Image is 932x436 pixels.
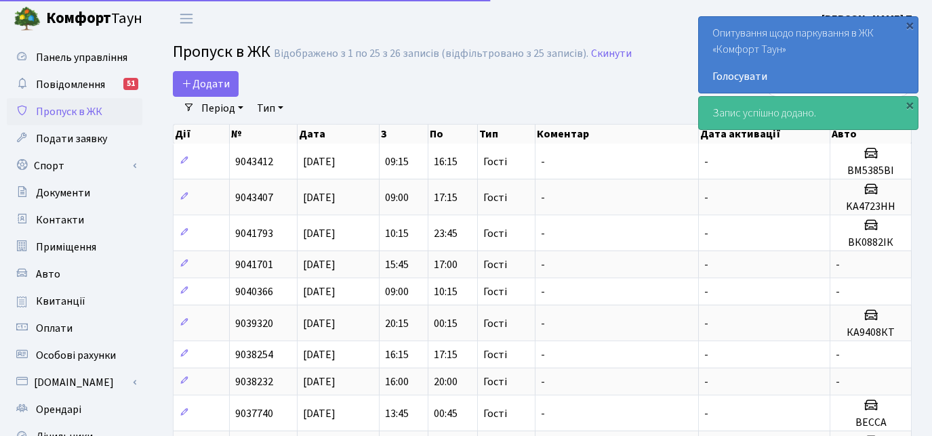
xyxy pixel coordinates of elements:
[434,406,458,421] span: 00:45
[541,374,545,389] span: -
[169,7,203,30] button: Переключити навігацію
[385,154,409,169] span: 09:15
[704,406,708,421] span: -
[7,98,142,125] a: Пропуск в ЖК
[483,228,507,239] span: Гості
[303,226,336,241] span: [DATE]
[704,316,708,331] span: -
[434,347,458,362] span: 17:15
[591,47,632,60] a: Скинути
[483,349,507,360] span: Гості
[836,236,906,249] h5: ВК0882ІК
[385,257,409,272] span: 15:45
[699,17,918,93] div: Опитування щодо паркування в ЖК «Комфорт Таун»
[380,125,428,144] th: З
[174,125,230,144] th: Дії
[303,316,336,331] span: [DATE]
[7,206,142,234] a: Контакти
[385,406,409,421] span: 13:45
[830,125,912,144] th: Авто
[541,347,545,362] span: -
[14,5,41,32] img: logo.png
[7,342,142,369] a: Особові рахунки
[385,374,409,389] span: 16:00
[483,156,507,167] span: Гості
[434,316,458,331] span: 00:15
[836,165,906,177] h5: BM5385BI
[196,97,249,120] a: Період
[434,226,458,241] span: 23:45
[434,154,458,169] span: 16:15
[541,406,545,421] span: -
[235,226,273,241] span: 9041793
[36,50,127,65] span: Панель управління
[541,316,545,331] span: -
[483,259,507,270] span: Гості
[298,125,380,144] th: Дата
[822,12,916,26] b: [PERSON_NAME] П.
[385,226,409,241] span: 10:15
[36,321,73,336] span: Оплати
[704,284,708,299] span: -
[903,18,916,32] div: ×
[7,125,142,152] a: Подати заявку
[483,376,507,387] span: Гості
[704,226,708,241] span: -
[385,284,409,299] span: 09:00
[7,396,142,423] a: Орендарі
[235,190,273,205] span: 9043407
[173,40,270,64] span: Пропуск в ЖК
[235,374,273,389] span: 9038232
[235,347,273,362] span: 9038254
[704,347,708,362] span: -
[36,348,116,363] span: Особові рахунки
[303,406,336,421] span: [DATE]
[36,77,105,92] span: Повідомлення
[235,154,273,169] span: 9043412
[699,97,918,129] div: Запис успішно додано.
[836,347,840,362] span: -
[7,152,142,179] a: Спорт
[434,190,458,205] span: 17:15
[699,125,830,144] th: Дата активації
[434,374,458,389] span: 20:00
[303,190,336,205] span: [DATE]
[123,78,138,90] div: 51
[36,267,60,282] span: Авто
[36,240,96,255] span: Приміщення
[483,318,507,329] span: Гості
[704,374,708,389] span: -
[434,257,458,272] span: 17:00
[385,190,409,205] span: 09:00
[235,257,273,272] span: 9041701
[385,316,409,331] span: 20:15
[36,213,84,227] span: Контакти
[535,125,699,144] th: Коментар
[712,68,904,85] a: Голосувати
[483,286,507,297] span: Гості
[541,190,545,205] span: -
[434,284,458,299] span: 10:15
[303,257,336,272] span: [DATE]
[836,257,840,272] span: -
[428,125,477,144] th: По
[704,190,708,205] span: -
[235,316,273,331] span: 9039320
[36,131,107,146] span: Подати заявку
[704,154,708,169] span: -
[7,71,142,98] a: Повідомлення51
[274,47,588,60] div: Відображено з 1 по 25 з 26 записів (відфільтровано з 25 записів).
[235,406,273,421] span: 9037740
[36,294,85,309] span: Квитанції
[182,77,230,91] span: Додати
[7,369,142,396] a: [DOMAIN_NAME]
[541,154,545,169] span: -
[704,257,708,272] span: -
[483,192,507,203] span: Гості
[303,374,336,389] span: [DATE]
[836,326,906,339] h5: КА9408КТ
[541,284,545,299] span: -
[478,125,535,144] th: Тип
[541,257,545,272] span: -
[836,200,906,213] h5: KA4723HH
